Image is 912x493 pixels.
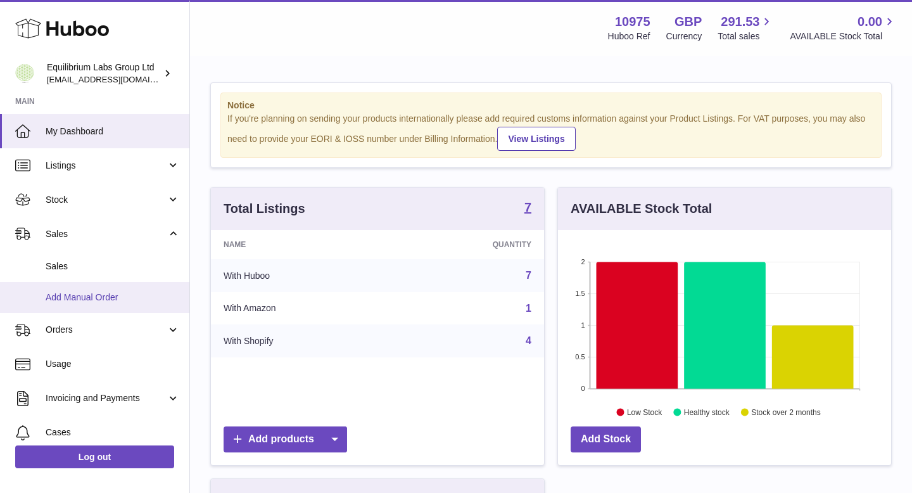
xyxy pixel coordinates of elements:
[211,292,393,325] td: With Amazon
[46,194,167,206] span: Stock
[721,13,759,30] span: 291.53
[46,228,167,240] span: Sales
[666,30,702,42] div: Currency
[790,30,897,42] span: AVAILABLE Stock Total
[224,200,305,217] h3: Total Listings
[524,201,531,214] strong: 7
[46,291,180,304] span: Add Manual Order
[46,324,167,336] span: Orders
[718,30,774,42] span: Total sales
[497,127,575,151] a: View Listings
[615,13,650,30] strong: 10975
[674,13,702,30] strong: GBP
[15,64,34,83] img: huboo@equilibriumlabs.com
[575,353,585,361] text: 0.5
[751,407,820,416] text: Stock over 2 months
[627,407,662,416] text: Low Stock
[581,385,585,392] text: 0
[684,407,730,416] text: Healthy stock
[46,358,180,370] span: Usage
[46,392,167,404] span: Invoicing and Payments
[790,13,897,42] a: 0.00 AVAILABLE Stock Total
[211,324,393,357] td: With Shopify
[581,321,585,329] text: 1
[227,99,875,112] strong: Notice
[211,259,393,292] td: With Huboo
[15,445,174,468] a: Log out
[47,61,161,86] div: Equilibrium Labs Group Ltd
[224,426,347,452] a: Add products
[526,303,531,314] a: 1
[526,270,531,281] a: 7
[46,260,180,272] span: Sales
[858,13,882,30] span: 0.00
[581,258,585,266] text: 2
[47,74,186,84] span: [EMAIL_ADDRESS][DOMAIN_NAME]
[227,113,875,151] div: If you're planning on sending your products internationally please add required customs informati...
[571,200,712,217] h3: AVAILABLE Stock Total
[526,335,531,346] a: 4
[718,13,774,42] a: 291.53 Total sales
[46,426,180,439] span: Cases
[46,125,180,138] span: My Dashboard
[571,426,641,452] a: Add Stock
[575,290,585,297] text: 1.5
[608,30,650,42] div: Huboo Ref
[211,230,393,259] th: Name
[46,160,167,172] span: Listings
[393,230,544,259] th: Quantity
[524,201,531,216] a: 7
